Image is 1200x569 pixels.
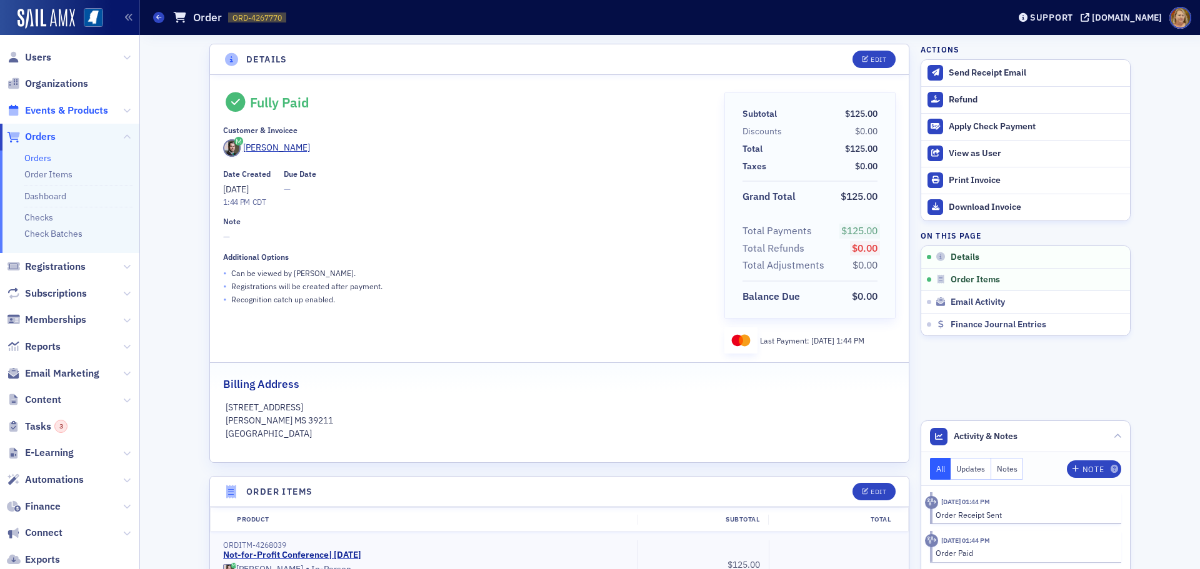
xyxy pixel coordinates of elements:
[7,260,86,274] a: Registrations
[941,536,990,545] time: 9/22/2025 01:44 PM
[223,139,310,157] a: [PERSON_NAME]
[921,194,1130,220] a: Download Invoice
[7,287,87,300] a: Subscriptions
[742,224,812,239] div: Total Payments
[742,125,782,138] div: Discounts
[949,175,1124,186] div: Print Invoice
[231,280,382,292] p: Registrations will be created after payment.
[742,289,800,304] div: Balance Due
[25,313,86,327] span: Memberships
[925,534,938,547] div: Activity
[742,241,804,256] div: Total Refunds
[871,56,886,63] div: Edit
[223,376,299,392] h2: Billing Address
[921,167,1130,194] a: Print Invoice
[246,485,312,498] h4: Order Items
[951,458,991,480] button: Updates
[243,141,310,154] div: [PERSON_NAME]
[24,212,53,223] a: Checks
[845,108,877,119] span: $125.00
[24,169,72,180] a: Order Items
[637,515,768,525] div: Subtotal
[25,77,88,91] span: Organizations
[226,401,894,414] p: [STREET_ADDRESS]
[925,496,938,509] div: Activity
[7,130,56,144] a: Orders
[1081,13,1166,22] button: [DOMAIN_NAME]
[25,393,61,407] span: Content
[232,12,282,23] span: ORD-4267770
[24,190,66,202] a: Dashboard
[17,9,75,29] img: SailAMX
[742,258,824,273] div: Total Adjustments
[1067,460,1121,478] button: Note
[954,430,1017,443] span: Activity & Notes
[991,458,1024,480] button: Notes
[921,60,1130,86] button: Send Receipt Email
[24,228,82,239] a: Check Batches
[941,497,990,506] time: 9/22/2025 01:44 PM
[7,500,61,513] a: Finance
[921,86,1130,113] button: Refund
[7,77,88,91] a: Organizations
[223,230,706,244] span: —
[54,420,67,433] div: 3
[742,224,816,239] span: Total Payments
[193,10,222,25] h1: Order
[1169,7,1191,29] span: Profile
[25,260,86,274] span: Registrations
[231,294,335,305] p: Recognition catch up enabled.
[7,340,61,354] a: Reports
[936,547,1112,558] div: Order Paid
[852,483,896,500] button: Edit
[223,197,250,207] time: 1:44 PM
[742,189,796,204] div: Grand Total
[921,44,959,55] h4: Actions
[729,332,754,349] img: mastercard
[951,252,979,263] span: Details
[228,515,637,525] div: Product
[742,241,809,256] span: Total Refunds
[24,152,51,164] a: Orders
[223,550,361,561] a: Not-for-Profit Conference| [DATE]
[25,526,62,540] span: Connect
[871,488,886,495] div: Edit
[949,148,1124,159] div: View as User
[742,142,762,156] div: Total
[836,335,864,345] span: 1:44 PM
[811,335,836,345] span: [DATE]
[951,319,1046,330] span: Finance Journal Entries
[951,274,1000,285] span: Order Items
[742,258,829,273] span: Total Adjustments
[284,169,316,179] div: Due Date
[25,51,51,64] span: Users
[284,183,316,196] span: —
[223,280,227,293] span: •
[7,104,108,117] a: Events & Products
[223,267,227,280] span: •
[1082,466,1104,473] div: Note
[742,107,777,121] div: Subtotal
[949,67,1124,79] div: Send Receipt Email
[7,473,84,487] a: Automations
[7,553,60,567] a: Exports
[231,267,356,279] p: Can be viewed by [PERSON_NAME] .
[951,297,1005,308] span: Email Activity
[949,121,1124,132] div: Apply Check Payment
[7,446,74,460] a: E-Learning
[25,553,60,567] span: Exports
[25,473,84,487] span: Automations
[223,126,297,135] div: Customer & Invoicee
[25,130,56,144] span: Orders
[226,414,894,427] p: [PERSON_NAME] MS 39211
[768,515,899,525] div: Total
[223,169,271,179] div: Date Created
[845,143,877,154] span: $125.00
[223,252,289,262] div: Additional Options
[25,367,99,380] span: Email Marketing
[742,125,786,138] span: Discounts
[930,458,951,480] button: All
[25,420,67,433] span: Tasks
[742,160,771,173] span: Taxes
[921,113,1130,140] button: Apply Check Payment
